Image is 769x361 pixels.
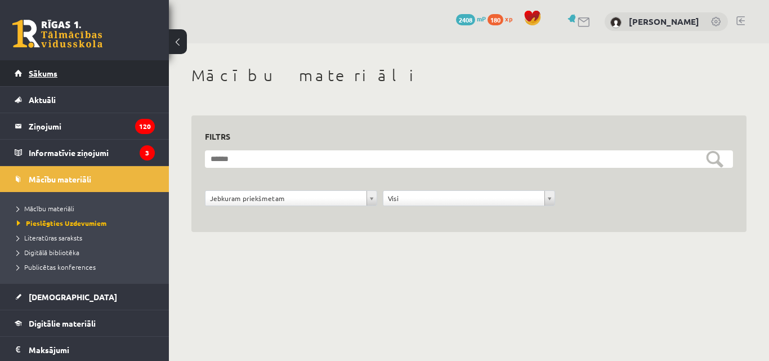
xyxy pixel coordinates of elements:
a: Jebkuram priekšmetam [205,191,377,206]
a: Literatūras saraksts [17,233,158,243]
span: 2408 [456,14,475,25]
span: Pieslēgties Uzdevumiem [17,219,106,228]
span: Mācību materiāli [17,204,74,213]
a: Informatīvie ziņojumi3 [15,140,155,166]
a: Digitālā bibliotēka [17,247,158,257]
a: Rīgas 1. Tālmācības vidusskola [12,20,102,48]
a: 180 xp [488,14,518,23]
a: [PERSON_NAME] [629,16,699,27]
h3: Filtrs [205,129,719,144]
span: Literatūras saraksts [17,233,82,242]
span: Visi [388,191,540,206]
h1: Mācību materiāli [191,66,746,85]
i: 120 [135,119,155,134]
a: Mācību materiāli [17,203,158,213]
a: Aktuāli [15,87,155,113]
a: Digitālie materiāli [15,310,155,336]
span: Mācību materiāli [29,174,91,184]
span: Sākums [29,68,57,78]
span: Publicētas konferences [17,262,96,271]
a: Sākums [15,60,155,86]
span: 180 [488,14,503,25]
a: [DEMOGRAPHIC_DATA] [15,284,155,310]
a: Pieslēgties Uzdevumiem [17,218,158,228]
i: 3 [140,145,155,161]
a: Publicētas konferences [17,262,158,272]
a: 2408 mP [456,14,486,23]
span: Digitālie materiāli [29,318,96,328]
a: Visi [383,191,555,206]
a: Ziņojumi120 [15,113,155,139]
span: Aktuāli [29,95,56,105]
span: xp [505,14,512,23]
legend: Informatīvie ziņojumi [29,140,155,166]
span: [DEMOGRAPHIC_DATA] [29,292,117,302]
span: Digitālā bibliotēka [17,248,79,257]
img: Anna Bukovska [610,17,622,28]
legend: Ziņojumi [29,113,155,139]
span: mP [477,14,486,23]
span: Jebkuram priekšmetam [210,191,362,206]
a: Mācību materiāli [15,166,155,192]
